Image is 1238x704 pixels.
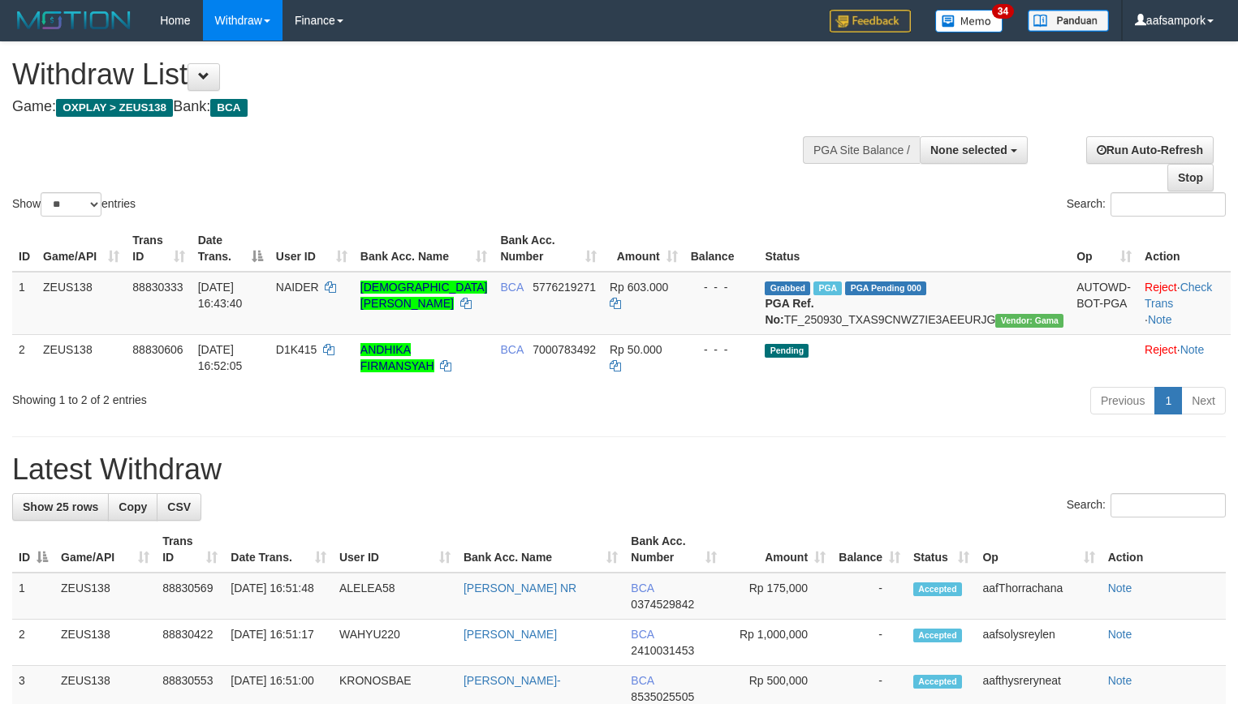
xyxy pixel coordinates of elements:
input: Search: [1111,493,1226,517]
th: Bank Acc. Name: activate to sort column ascending [457,526,624,573]
span: 34 [992,4,1014,19]
span: Accepted [913,629,962,642]
span: Grabbed [765,281,810,295]
span: [DATE] 16:43:40 [198,281,243,310]
a: Note [1148,313,1172,326]
a: Reject [1145,343,1177,356]
a: Note [1108,582,1132,595]
span: PGA Pending [845,281,926,295]
td: ALELEA58 [333,573,457,620]
select: Showentries [41,192,101,217]
th: Action [1102,526,1226,573]
label: Search: [1067,192,1226,217]
span: 88830606 [132,343,183,356]
span: [DATE] 16:52:05 [198,343,243,372]
span: Pending [765,344,809,358]
th: ID: activate to sort column descending [12,526,54,573]
td: Rp 175,000 [723,573,832,620]
span: Copy 8535025505 to clipboard [631,690,694,703]
th: Game/API: activate to sort column ascending [54,526,156,573]
td: 2 [12,334,37,380]
th: Op: activate to sort column ascending [1070,225,1138,272]
td: aafThorrachana [976,573,1101,620]
th: Bank Acc. Number: activate to sort column ascending [624,526,723,573]
button: None selected [920,136,1028,164]
div: - - - [691,279,753,295]
td: AUTOWD-BOT-PGA [1070,272,1138,335]
th: User ID: activate to sort column ascending [333,526,457,573]
a: Reject [1145,281,1177,294]
a: CSV [157,493,201,521]
span: Copy [119,500,147,513]
td: 2 [12,620,54,666]
a: Next [1181,387,1226,414]
span: BCA [631,628,654,641]
td: ZEUS138 [37,272,126,335]
span: CSV [167,500,191,513]
div: Showing 1 to 2 of 2 entries [12,385,503,408]
th: Status [758,225,1070,272]
a: Previous [1090,387,1155,414]
a: 1 [1154,387,1182,414]
td: ZEUS138 [54,620,156,666]
span: Rp 50.000 [610,343,662,356]
label: Search: [1067,493,1226,517]
th: Balance [684,225,759,272]
span: BCA [500,281,523,294]
span: Show 25 rows [23,500,98,513]
span: D1K415 [276,343,317,356]
td: aafsolysreylen [976,620,1101,666]
td: 1 [12,272,37,335]
th: Status: activate to sort column ascending [907,526,976,573]
td: [DATE] 16:51:48 [224,573,333,620]
span: NAIDER [276,281,319,294]
a: Stop [1167,164,1214,191]
a: [DEMOGRAPHIC_DATA][PERSON_NAME] [360,281,488,310]
div: - - - [691,341,753,358]
span: BCA [631,582,654,595]
td: - [832,620,907,666]
span: Accepted [913,582,962,596]
a: Note [1108,674,1132,687]
a: ANDHIKA FIRMANSYAH [360,343,434,372]
td: · · [1138,272,1231,335]
span: Marked by aafsolysreylen [813,281,842,295]
th: Game/API: activate to sort column ascending [37,225,126,272]
td: 88830569 [156,573,224,620]
a: Check Trans [1145,281,1212,310]
th: User ID: activate to sort column ascending [270,225,354,272]
label: Show entries [12,192,136,217]
td: ZEUS138 [37,334,126,380]
th: Bank Acc. Number: activate to sort column ascending [494,225,602,272]
a: Show 25 rows [12,493,109,521]
span: Copy 5776219271 to clipboard [533,281,596,294]
span: 88830333 [132,281,183,294]
b: PGA Ref. No: [765,297,813,326]
span: BCA [210,99,247,117]
td: - [832,573,907,620]
td: ZEUS138 [54,573,156,620]
a: [PERSON_NAME] [464,628,557,641]
td: · [1138,334,1231,380]
th: Action [1138,225,1231,272]
img: Button%20Memo.svg [935,10,1003,32]
th: ID [12,225,37,272]
th: Balance: activate to sort column ascending [832,526,907,573]
a: [PERSON_NAME] NR [464,582,576,595]
th: Amount: activate to sort column ascending [723,526,832,573]
td: Rp 1,000,000 [723,620,832,666]
span: None selected [930,144,1007,157]
h1: Latest Withdraw [12,453,1226,486]
th: Amount: activate to sort column ascending [603,225,684,272]
td: WAHYU220 [333,620,457,666]
div: PGA Site Balance / [803,136,920,164]
span: Copy 0374529842 to clipboard [631,598,694,611]
a: [PERSON_NAME]- [464,674,561,687]
input: Search: [1111,192,1226,217]
span: Accepted [913,675,962,689]
a: Run Auto-Refresh [1086,136,1214,164]
a: Note [1108,628,1132,641]
th: Trans ID: activate to sort column ascending [126,225,191,272]
th: Op: activate to sort column ascending [976,526,1101,573]
h4: Game: Bank: [12,99,809,115]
